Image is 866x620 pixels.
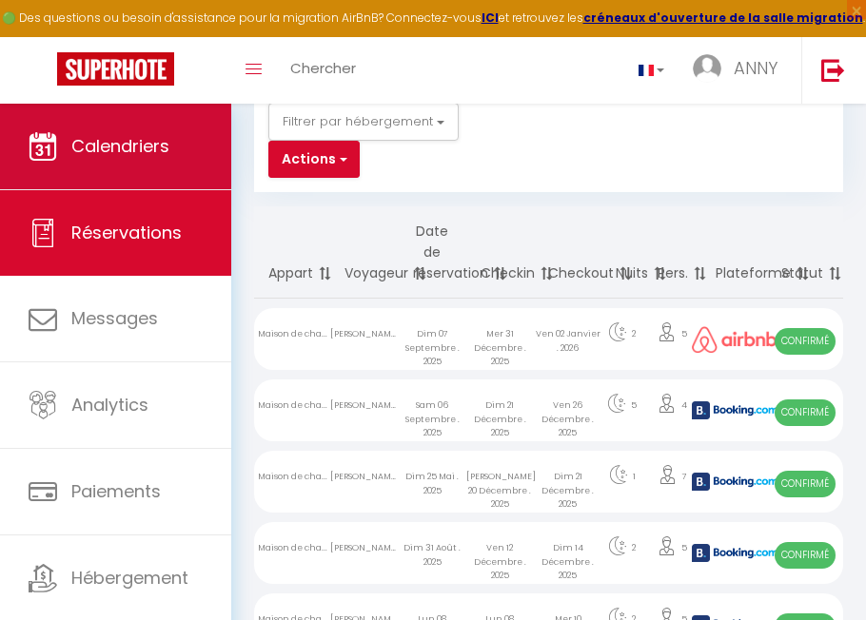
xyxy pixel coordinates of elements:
th: Sort by checkout [534,206,601,299]
img: logout [821,58,845,82]
th: Sort by status [767,206,843,299]
th: Sort by channel [701,206,766,299]
span: Paiements [71,479,161,503]
button: Filtrer par hébergement [268,103,459,141]
img: ... [693,54,721,83]
span: Chercher [290,58,356,78]
a: ICI [482,10,499,26]
button: Ouvrir le widget de chat LiveChat [15,8,72,65]
button: Actions [268,141,360,179]
a: créneaux d'ouverture de la salle migration [583,10,863,26]
img: Super Booking [57,52,174,86]
span: Hébergement [71,566,188,590]
a: Chercher [276,37,370,104]
th: Sort by guest [330,206,398,299]
span: Messages [71,306,158,330]
th: Sort by booking date [399,206,466,299]
span: Calendriers [71,134,169,158]
th: Sort by nights [601,206,642,299]
a: ... ANNY [679,37,801,104]
span: Analytics [71,393,148,417]
span: ANNY [734,56,777,80]
th: Sort by checkin [466,206,534,299]
th: Sort by rentals [254,206,330,299]
span: Réservations [71,221,182,244]
th: Sort by people [643,206,702,299]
